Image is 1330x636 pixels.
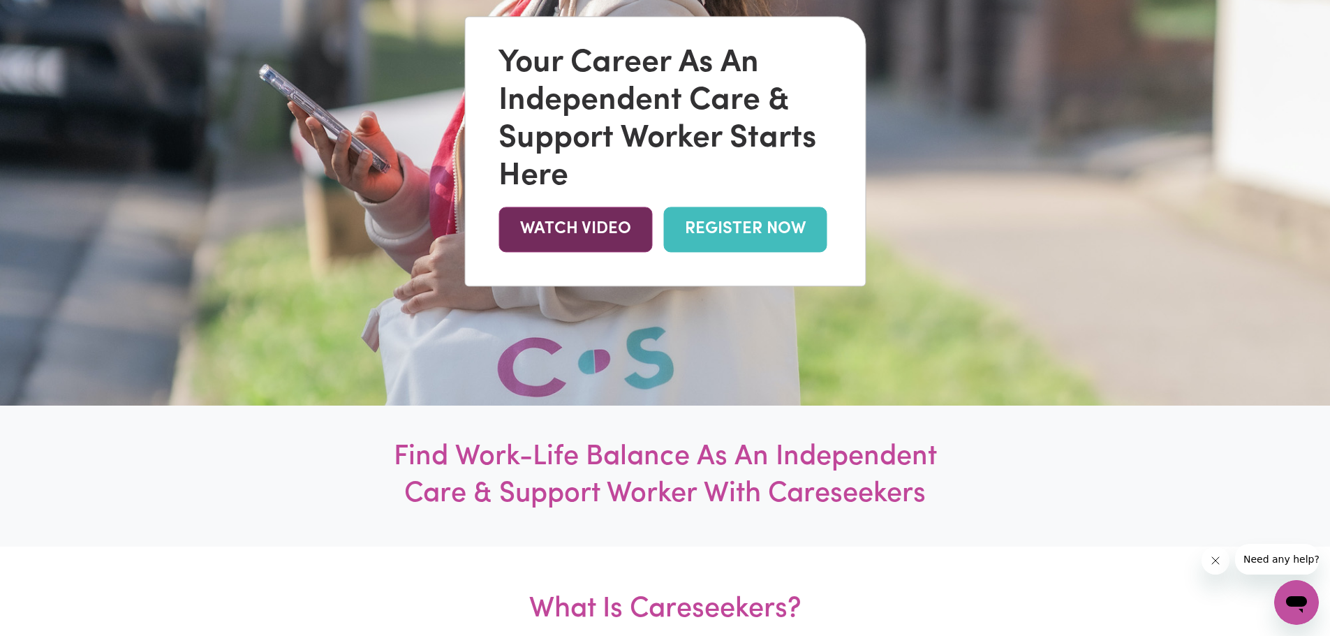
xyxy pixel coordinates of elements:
[498,207,652,252] a: WATCH VIDEO
[366,439,965,513] h1: Find Work-Life Balance As An Independent Care & Support Worker With Careseekers
[1235,544,1319,575] iframe: Message from company
[1202,547,1229,575] iframe: Close message
[8,10,84,21] span: Need any help?
[1274,580,1319,625] iframe: Button to launch messaging window
[663,207,827,252] a: REGISTER NOW
[498,45,832,195] div: Your Career As An Independent Care & Support Worker Starts Here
